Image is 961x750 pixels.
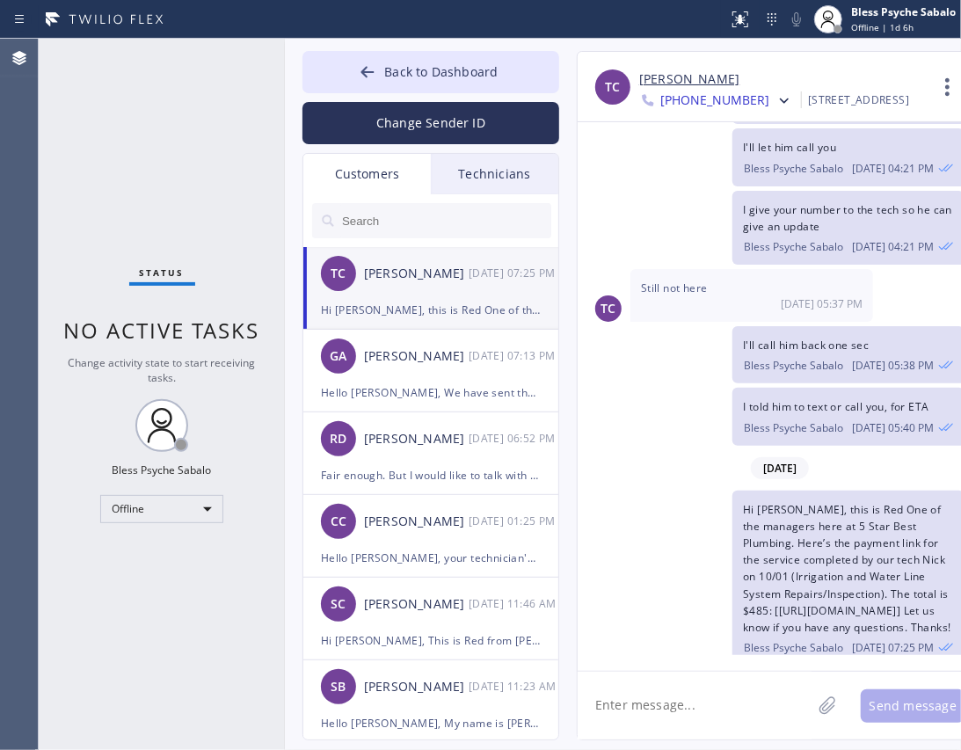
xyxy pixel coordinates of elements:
input: Search [340,203,551,238]
div: [PERSON_NAME] [364,594,469,615]
div: [PERSON_NAME] [364,264,469,284]
span: [DATE] 04:21 PM [852,161,934,176]
div: 10/11/2025 9:25 AM [469,263,560,283]
div: [PERSON_NAME] [364,429,469,449]
span: [DATE] 05:37 PM [781,296,863,311]
span: I'll let him call you [743,140,836,155]
span: [PHONE_NUMBER] [660,91,769,113]
button: Mute [784,7,809,32]
span: [DATE] 05:40 PM [852,420,934,435]
span: Bless Psyche Sabalo [744,161,843,176]
div: 10/08/2025 9:23 AM [469,676,560,696]
div: 10/11/2025 9:13 AM [469,346,560,366]
span: Change activity state to start receiving tasks. [69,355,256,385]
div: [PERSON_NAME] [364,512,469,532]
span: [DATE] 07:25 PM [852,640,934,655]
span: Status [140,266,185,279]
div: Hi [PERSON_NAME], This is Red from [PERSON_NAME]. I’m following up regarding the visit from our t... [321,630,541,651]
span: Bless Psyche Sabalo [744,640,843,655]
span: CC [331,512,346,532]
span: Back to Dashboard [384,63,498,80]
span: I told him to text or call you, for ETA [743,399,929,414]
button: Back to Dashboard [302,51,559,93]
div: Hi [PERSON_NAME], this is Red One of the managers here at 5 Star Best Plumbing. Here’s the paymen... [321,300,541,320]
div: 10/09/2025 9:46 AM [469,593,560,614]
span: Still not here [641,280,708,295]
span: Bless Psyche Sabalo [744,239,843,254]
div: [PERSON_NAME] [364,677,469,697]
span: No active tasks [64,316,260,345]
div: Hello [PERSON_NAME], your technician's ETA is between even 12-12:30PM [321,548,541,568]
span: I give your number to the tech so he can give an update [743,202,952,234]
div: Technicians [431,154,558,194]
span: Offline | 1d 6h [851,21,914,33]
div: Fair enough. But I would like to talk with [PERSON_NAME] on the phone before am ready to schedule... [321,465,541,485]
div: 10/01/2025 9:37 AM [630,269,873,322]
span: Hi [PERSON_NAME], this is Red One of the managers here at 5 Star Best Plumbing. Here’s the paymen... [743,502,951,635]
div: 10/10/2025 9:52 AM [469,428,560,448]
span: SB [331,677,346,697]
span: Bless Psyche Sabalo [744,420,843,435]
div: Hello [PERSON_NAME], We have sent the contract to both of your emails, please don't hesitate to g... [321,382,541,403]
div: Bless Psyche Sabalo [851,4,956,19]
div: 10/10/2025 9:25 AM [469,511,560,531]
button: Change Sender ID [302,102,559,144]
span: [DATE] 05:38 PM [852,358,934,373]
span: Bless Psyche Sabalo [744,358,843,373]
span: TC [605,77,620,98]
span: RD [330,429,346,449]
span: I'll call him back one sec [743,338,869,353]
div: Hello [PERSON_NAME], My name is [PERSON_NAME], and I’m one of the managers here at 24-7 Plumbing ... [321,713,541,733]
a: [PERSON_NAME] [639,69,739,90]
span: SC [331,594,346,615]
div: Customers [303,154,431,194]
span: GA [330,346,346,367]
span: TC [331,264,346,284]
span: [DATE] [751,457,809,479]
div: Offline [100,495,223,523]
div: [PERSON_NAME] [364,346,469,367]
span: [DATE] 04:21 PM [852,239,934,254]
div: Bless Psyche Sabalo [113,462,212,477]
span: TC [601,299,615,319]
div: [STREET_ADDRESS] [808,90,909,110]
